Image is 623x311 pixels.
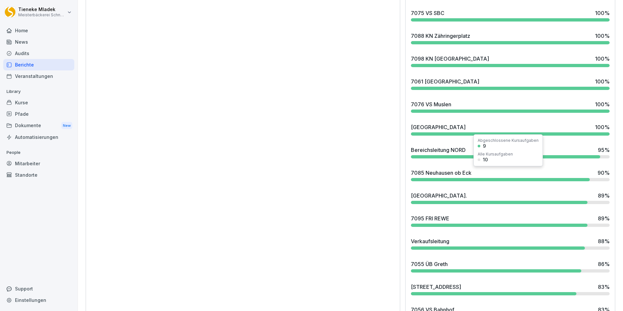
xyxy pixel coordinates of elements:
[478,152,513,156] div: Alle Kursaufgaben
[408,280,612,298] a: [STREET_ADDRESS]83%
[3,120,74,132] a: DokumenteNew
[598,192,610,200] div: 89 %
[411,123,466,131] div: [GEOGRAPHIC_DATA]
[595,9,610,17] div: 100 %
[3,158,74,169] a: Mitarbeiter
[595,32,610,40] div: 100 %
[411,146,466,154] div: Bereichsleitung NORD
[598,283,610,291] div: 83 %
[598,169,610,177] div: 90 %
[3,59,74,70] a: Berichte
[3,283,74,294] div: Support
[595,100,610,108] div: 100 %
[3,97,74,108] a: Kurse
[3,48,74,59] a: Audits
[408,189,612,207] a: [GEOGRAPHIC_DATA].89%
[408,143,612,161] a: Bereichsleitung NORD95%
[408,258,612,275] a: 7055 ÜB Greth86%
[483,144,486,148] div: 9
[18,13,66,17] p: Meisterbäckerei Schneckenburger
[411,237,449,245] div: Verkaufsleitung
[408,235,612,252] a: Verkaufsleitung88%
[18,7,66,12] p: Tieneke Mladek
[408,29,612,47] a: 7088 KN Zähringerplatz100%
[595,78,610,85] div: 100 %
[3,147,74,158] p: People
[483,157,488,162] div: 10
[598,237,610,245] div: 88 %
[478,139,539,142] div: Abgeschlossene Kursaufgaben
[595,55,610,63] div: 100 %
[411,100,451,108] div: 7076 VS Muslen
[3,108,74,120] a: Pfade
[408,7,612,24] a: 7075 VS SBC100%
[3,169,74,181] a: Standorte
[411,260,448,268] div: 7055 ÜB Greth
[598,146,610,154] div: 95 %
[3,36,74,48] a: News
[598,215,610,222] div: 89 %
[595,123,610,131] div: 100 %
[411,32,470,40] div: 7088 KN Zähringerplatz
[3,86,74,97] p: Library
[408,212,612,230] a: 7095 FRI REWE89%
[598,260,610,268] div: 86 %
[411,78,479,85] div: 7061 [GEOGRAPHIC_DATA]
[3,131,74,143] a: Automatisierungen
[411,9,444,17] div: 7075 VS SBC
[408,98,612,115] a: 7076 VS Muslen100%
[3,120,74,132] div: Dokumente
[3,25,74,36] a: Home
[411,169,471,177] div: 7085 Neuhausen ob Eck
[411,215,449,222] div: 7095 FRI REWE
[411,192,467,200] div: [GEOGRAPHIC_DATA].
[408,52,612,70] a: 7098 KN [GEOGRAPHIC_DATA]100%
[3,294,74,306] a: Einstellungen
[3,70,74,82] a: Veranstaltungen
[408,121,612,138] a: [GEOGRAPHIC_DATA]100%
[411,283,461,291] div: [STREET_ADDRESS]
[408,166,612,184] a: 7085 Neuhausen ob Eck90%
[408,75,612,93] a: 7061 [GEOGRAPHIC_DATA]100%
[61,122,72,129] div: New
[411,55,489,63] div: 7098 KN [GEOGRAPHIC_DATA]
